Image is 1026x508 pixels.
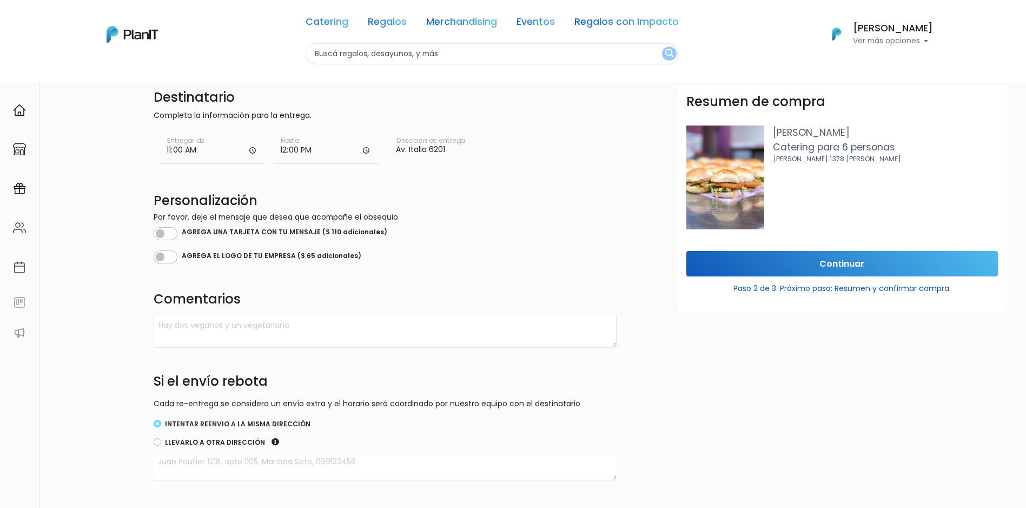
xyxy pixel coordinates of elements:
a: Catering [306,17,348,30]
img: people-662611757002400ad9ed0e3c099ab2801c6687ba6c219adb57efc949bc21e19d.svg [13,221,26,234]
p: Paso 2 de 3. Próximo paso: Resumen y confirmar compra. [686,279,998,294]
h4: Si el envío rebota [154,374,617,394]
label: Llevarlo a otra dirección [165,438,265,447]
img: home-e721727adea9d79c4d83392d1f703f7f8bce08238fde08b1acbfd93340b81755.svg [13,104,26,117]
button: PlanIt Logo [PERSON_NAME] Ver más opciones [818,20,933,48]
label: Intentar reenvio a la misma dirección [165,419,310,429]
h4: Comentarios [154,292,617,309]
img: WhatsApp_Image_2024-07-19_at_10.25.28__1_.jpeg [686,126,764,229]
a: Regalos con Impacto [574,17,679,30]
img: PlanIt Logo [107,26,158,43]
p: Catering para 6 personas [773,140,998,154]
img: marketplace-4ceaa7011d94191e9ded77b95e3339b90024bf715f7c57f8cf31f2d8c509eaba.svg [13,143,26,156]
img: feedback-78b5a0c8f98aac82b08bfc38622c3050aee476f2c9584af64705fc4e61158814.svg [13,296,26,309]
img: search_button-432b6d5273f82d61273b3651a40e1bd1b912527efae98b1b7a1b2c0702e16a8d.svg [665,49,673,59]
p: Ver más opciones [853,37,933,45]
h3: Resumen de compra [686,94,825,110]
a: Regalos [368,17,407,30]
input: Horario [160,132,265,164]
h6: [PERSON_NAME] [853,24,933,34]
p: [PERSON_NAME] [773,126,998,140]
input: Buscá regalos, desayunos, y más [306,43,679,64]
input: Dirección de entrega [389,132,612,162]
a: Eventos [517,17,555,30]
input: Continuar [686,251,998,276]
h4: Destinatario [154,90,617,105]
a: Merchandising [426,17,497,30]
p: Por favor, deje el mensaje que desea que acompañe el obsequio. [154,212,617,223]
img: calendar-87d922413cdce8b2cf7b7f5f62616a5cf9e4887200fb71536465627b3292af00.svg [13,261,26,274]
label: AGREGA UNA TARJETA CON TU MENSAJE ($ 110 adicionales) [182,227,387,240]
p: Completa la información para la entrega. [154,110,617,123]
p: [PERSON_NAME] 1378 [PERSON_NAME] [773,154,998,164]
img: PlanIt Logo [825,22,849,46]
img: partners-52edf745621dab592f3b2c58e3bca9d71375a7ef29c3b500c9f145b62cc070d4.svg [13,326,26,339]
label: AGREGA EL LOGO DE TU EMPRESA ($ 65 adicionales) [182,251,361,264]
h4: Personalización [154,194,617,209]
input: Hasta [274,132,379,164]
p: Cada re-entrega se considera un envío extra y el horario será coordinado por nuestro equipo con e... [154,398,617,410]
img: campaigns-02234683943229c281be62815700db0a1741e53638e28bf9629b52c665b00959.svg [13,182,26,195]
